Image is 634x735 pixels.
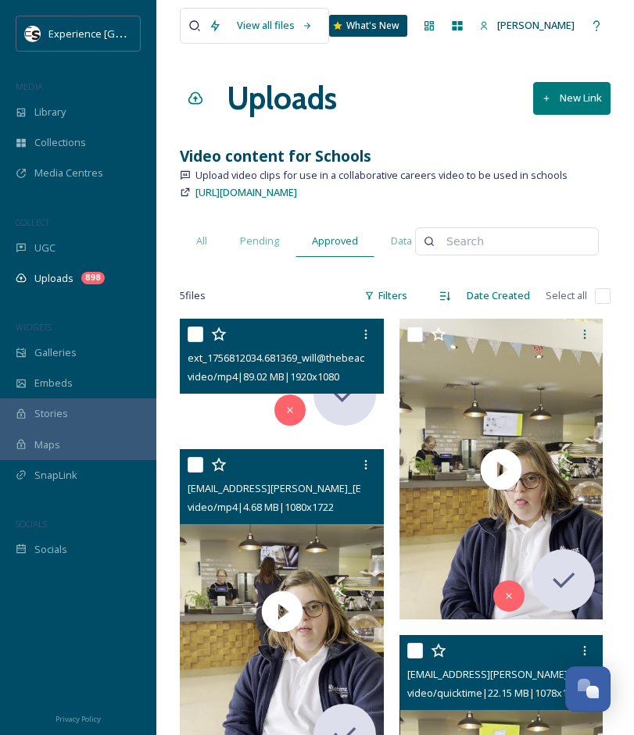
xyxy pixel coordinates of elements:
span: Embeds [34,376,73,391]
span: [EMAIL_ADDRESS][PERSON_NAME]_9969.mov [407,666,616,681]
div: Filters [356,280,415,311]
span: video/mp4 | 4.68 MB | 1080 x 1722 [188,500,334,514]
span: Collections [34,135,86,150]
span: Galleries [34,345,77,360]
span: [URL][DOMAIN_NAME] [195,185,297,199]
span: MEDIA [16,80,43,92]
input: Search [439,226,590,257]
span: UGC [34,241,56,255]
div: Date Created [459,280,538,311]
span: Maps [34,437,60,452]
span: Upload video clips for use in a collaborative careers video to be used in schools [195,168,568,183]
a: What's New [329,15,407,37]
span: Stories [34,406,68,421]
div: 898 [81,272,105,284]
span: Media Centres [34,166,103,180]
img: WSCC%20ES%20Socials%20Icon%20-%20Secondary%20-%20Black.jpg [25,26,41,41]
span: [EMAIL_ADDRESS][PERSON_NAME]_[EMAIL_ADDRESS][PERSON_NAME]_9972_wakehurst.mp4 [188,480,617,495]
span: COLLECT [16,216,49,228]
span: Socials [34,542,67,557]
span: Approved [312,234,358,248]
a: View all files [229,10,321,41]
span: Privacy Policy [56,714,101,724]
span: Uploads [34,271,73,286]
a: [URL][DOMAIN_NAME] [195,183,297,202]
span: video/mp4 | 89.02 MB | 1920 x 1080 [188,369,339,384]
span: [PERSON_NAME] [497,18,575,32]
span: Pending [240,234,279,248]
span: Library [34,105,66,120]
strong: Video content for Schools [180,145,371,166]
a: Privacy Policy [56,708,101,727]
span: 5 file s [180,288,206,303]
span: SOCIALS [16,518,47,530]
span: Select all [546,288,587,303]
span: All [196,234,207,248]
img: thumbnail [399,319,604,619]
button: New Link [533,82,611,114]
a: Uploads [227,75,337,122]
span: SnapLink [34,468,77,483]
span: ext_1756812034.681369_will@thebeachlittlehampton.co.uk-Emma Video.m4v [188,350,542,365]
span: Experience [GEOGRAPHIC_DATA] [48,26,203,41]
a: [PERSON_NAME] [471,10,582,41]
span: video/quicktime | 22.15 MB | 1078 x 1630 [407,686,584,700]
button: Open Chat [565,666,611,712]
span: WIDGETS [16,321,52,333]
span: Data [391,234,412,248]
